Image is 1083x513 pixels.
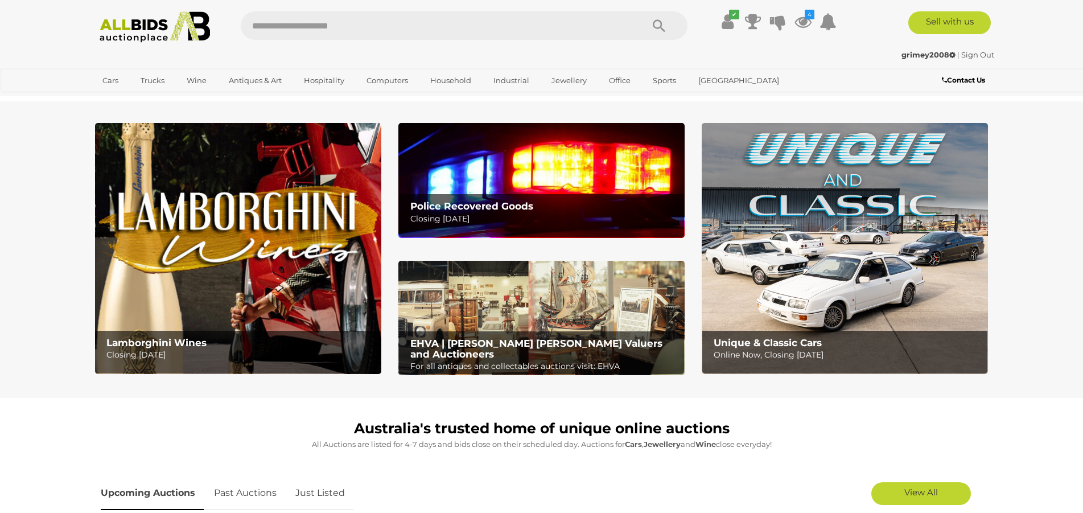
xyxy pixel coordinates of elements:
[410,200,533,212] b: Police Recovered Goods
[602,71,638,90] a: Office
[625,440,642,449] strong: Cars
[695,440,716,449] strong: Wine
[359,71,415,90] a: Computers
[961,50,994,59] a: Sign Out
[287,477,353,510] a: Just Listed
[205,477,285,510] a: Past Auctions
[95,71,126,90] a: Cars
[702,123,988,374] a: Unique & Classic Cars Unique & Classic Cars Online Now, Closing [DATE]
[179,71,214,90] a: Wine
[95,123,381,374] img: Lamborghini Wines
[691,71,786,90] a: [GEOGRAPHIC_DATA]
[702,123,988,374] img: Unique & Classic Cars
[95,123,381,374] a: Lamborghini Wines Lamborghini Wines Closing [DATE]
[904,487,938,498] span: View All
[544,71,594,90] a: Jewellery
[221,71,289,90] a: Antiques & Art
[106,337,207,348] b: Lamborghini Wines
[398,123,685,237] a: Police Recovered Goods Police Recovered Goods Closing [DATE]
[714,348,982,362] p: Online Now, Closing [DATE]
[871,482,971,505] a: View All
[714,337,822,348] b: Unique & Classic Cars
[901,50,956,59] strong: grimey2008
[957,50,960,59] span: |
[942,74,988,87] a: Contact Us
[410,359,678,374] p: For all antiques and collectables auctions visit: EHVA
[645,71,683,90] a: Sports
[101,421,983,437] h1: Australia's trusted home of unique online auctions
[101,438,983,451] p: All Auctions are listed for 4-7 days and bids close on their scheduled day. Auctions for , and cl...
[644,440,681,449] strong: Jewellery
[106,348,374,362] p: Closing [DATE]
[93,11,217,43] img: Allbids.com.au
[398,261,685,376] a: EHVA | Evans Hastings Valuers and Auctioneers EHVA | [PERSON_NAME] [PERSON_NAME] Valuers and Auct...
[729,10,739,19] i: ✔
[410,338,662,360] b: EHVA | [PERSON_NAME] [PERSON_NAME] Valuers and Auctioneers
[908,11,991,34] a: Sell with us
[901,50,957,59] a: grimey2008
[631,11,687,40] button: Search
[719,11,736,32] a: ✔
[398,261,685,376] img: EHVA | Evans Hastings Valuers and Auctioneers
[410,212,678,226] p: Closing [DATE]
[794,11,812,32] a: 4
[297,71,352,90] a: Hospitality
[133,71,172,90] a: Trucks
[423,71,479,90] a: Household
[942,76,985,84] b: Contact Us
[486,71,537,90] a: Industrial
[805,10,814,19] i: 4
[398,123,685,237] img: Police Recovered Goods
[101,477,204,510] a: Upcoming Auctions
